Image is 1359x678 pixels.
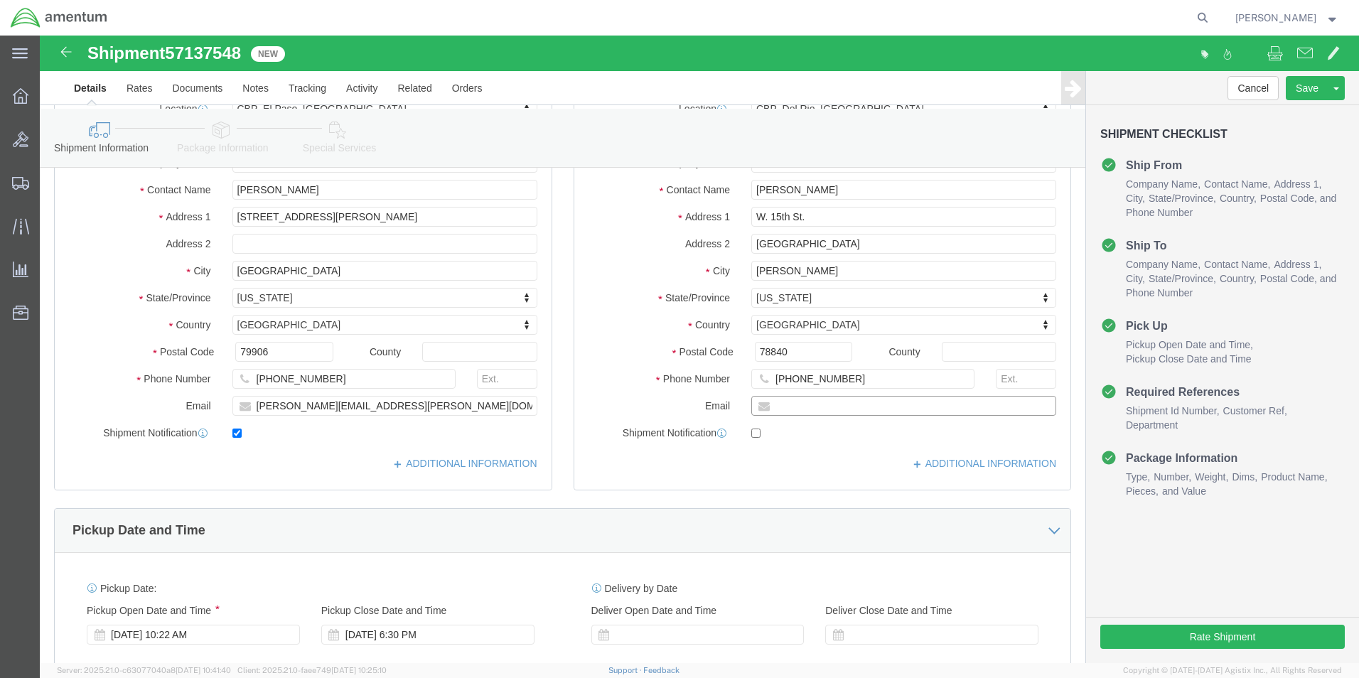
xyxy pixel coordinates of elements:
[57,666,231,674] span: Server: 2025.21.0-c63077040a8
[331,666,387,674] span: [DATE] 10:25:10
[10,7,108,28] img: logo
[1235,9,1340,26] button: [PERSON_NAME]
[1235,10,1316,26] span: Juan Trevino
[40,36,1359,663] iframe: FS Legacy Container
[237,666,387,674] span: Client: 2025.21.0-faee749
[608,666,644,674] a: Support
[1123,664,1342,677] span: Copyright © [DATE]-[DATE] Agistix Inc., All Rights Reserved
[176,666,231,674] span: [DATE] 10:41:40
[643,666,679,674] a: Feedback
